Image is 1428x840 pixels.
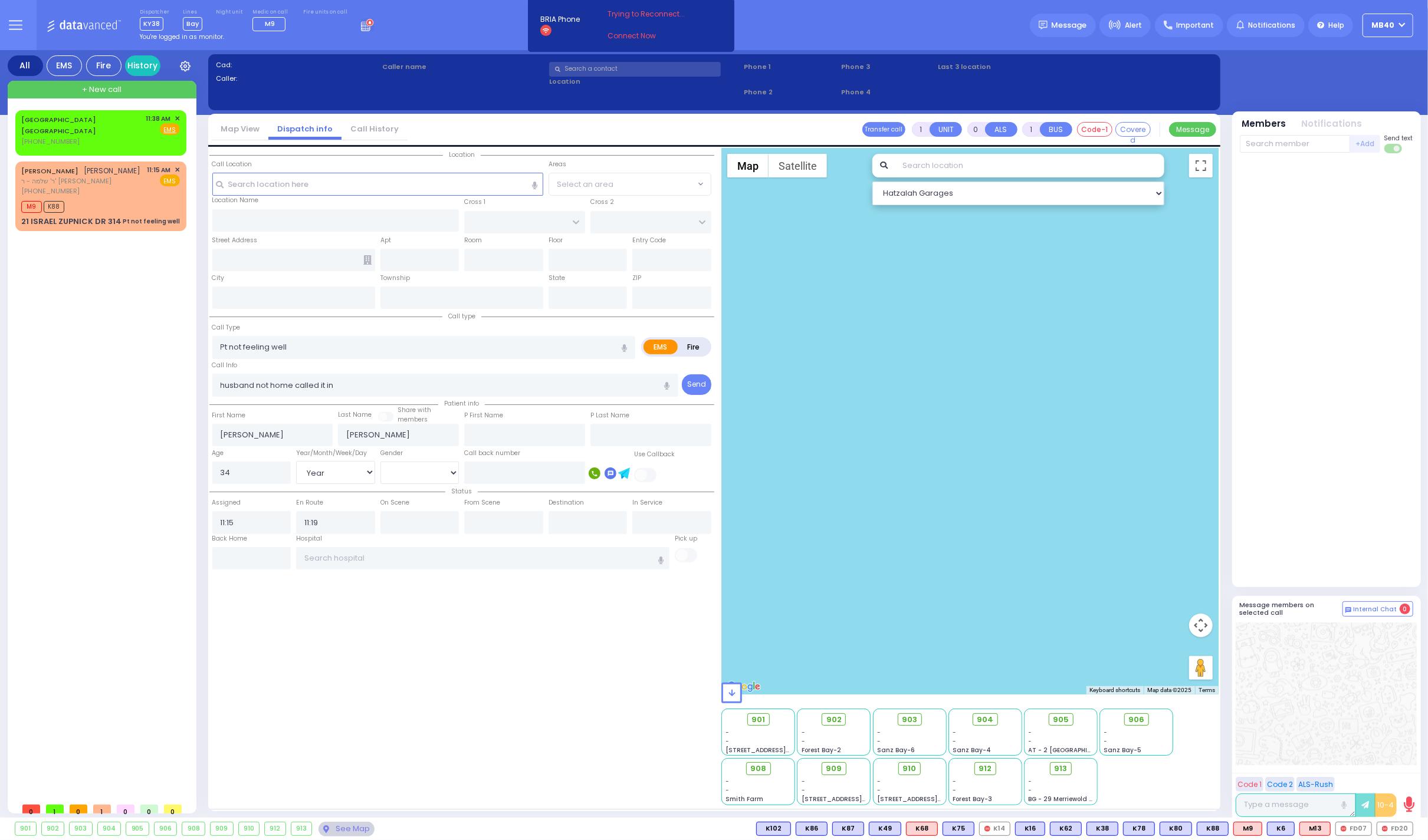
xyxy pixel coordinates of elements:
div: K102 [756,822,791,836]
span: 0 [70,805,87,813]
span: Smith Farm [726,795,764,803]
label: From Scene [464,498,500,508]
span: - [726,737,730,746]
div: ALS [1233,822,1262,836]
span: Status [445,487,478,496]
div: 905 [126,822,149,835]
small: Share with [398,406,431,414]
span: 903 [902,714,917,726]
label: Destination [549,498,584,508]
label: P First Name [464,411,503,420]
label: On Scene [380,498,409,508]
button: UNIT [930,122,962,137]
span: 0 [140,805,158,813]
button: MB40 [1363,14,1413,37]
span: Alert [1125,20,1142,31]
u: EMS [164,126,176,134]
label: Entry Code [632,236,666,245]
span: ר' שלמה - ר' [PERSON_NAME] [21,176,141,186]
span: Phone 1 [744,62,837,72]
span: 912 [979,763,992,775]
div: 909 [211,822,233,835]
div: 21 ISRAEL ZUPNICK DR 314 [21,216,122,228]
span: - [953,777,956,786]
span: K88 [44,201,64,213]
div: FD07 [1335,822,1372,836]
div: 910 [239,822,260,835]
span: [STREET_ADDRESS][PERSON_NAME] [726,746,838,755]
div: BLS [1160,822,1192,836]
button: Show street map [727,154,769,177]
img: Logo [47,18,125,32]
span: Important [1176,20,1214,31]
span: Sanz Bay-4 [953,746,991,755]
span: ✕ [175,114,180,124]
span: Internal Chat [1354,605,1397,614]
span: - [877,737,881,746]
h5: Message members on selected call [1240,601,1342,617]
label: Caller name [382,62,545,72]
div: 912 [265,822,285,835]
label: Fire units on call [303,9,347,16]
a: [PERSON_NAME] [21,166,78,176]
span: [PERSON_NAME] [84,166,141,176]
div: Fire [86,55,122,76]
label: First Name [212,411,246,420]
div: K80 [1160,822,1192,836]
label: Call Info [212,361,238,370]
div: 908 [182,822,205,835]
div: M13 [1299,822,1331,836]
button: Drag Pegman onto the map to open Street View [1189,656,1213,680]
span: Call type [442,312,481,321]
label: Floor [549,236,563,245]
span: - [802,737,805,746]
span: 0 [117,805,134,813]
span: - [802,777,805,786]
label: Apt [380,236,391,245]
label: Hospital [296,534,322,543]
label: Fire [677,340,710,354]
span: - [953,786,956,795]
input: Search hospital [296,547,669,569]
div: Pt not feeling well [123,217,180,226]
div: M9 [1233,822,1262,836]
div: 903 [70,822,92,835]
a: Open this area in Google Maps (opens a new window) [724,679,763,694]
button: ALS [985,122,1017,137]
div: K6 [1267,822,1295,836]
span: MB40 [1372,20,1395,31]
img: red-radio-icon.svg [1341,826,1347,832]
span: [PHONE_NUMBER] [21,137,80,146]
div: K87 [832,822,864,836]
label: Gender [380,449,403,458]
span: - [953,728,956,737]
img: Google [724,679,763,694]
label: EMS [644,340,678,354]
button: Toggle fullscreen view [1189,154,1213,177]
button: Covered [1115,122,1151,137]
span: - [726,777,730,786]
span: + New call [82,84,122,95]
span: 904 [977,714,993,726]
span: - [1029,737,1032,746]
span: BG - 29 Merriewold S. [1029,795,1095,803]
span: AT - 2 [GEOGRAPHIC_DATA] [1029,746,1116,755]
div: BLS [869,822,901,836]
label: Cad: [216,60,379,70]
span: BRIA Phone [540,14,580,25]
label: Use Callback [634,450,675,459]
label: Street Address [212,236,258,245]
div: 906 [155,822,177,835]
label: City [212,274,225,283]
span: - [1029,728,1032,737]
span: - [877,728,881,737]
div: Year/Month/Week/Day [296,449,375,458]
button: Code 1 [1236,777,1263,792]
a: Call History [342,123,408,134]
input: Search location here [212,173,543,195]
span: 0 [22,805,40,813]
span: 901 [751,714,765,726]
div: K88 [1197,822,1229,836]
img: message.svg [1039,21,1048,29]
div: K86 [796,822,828,836]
